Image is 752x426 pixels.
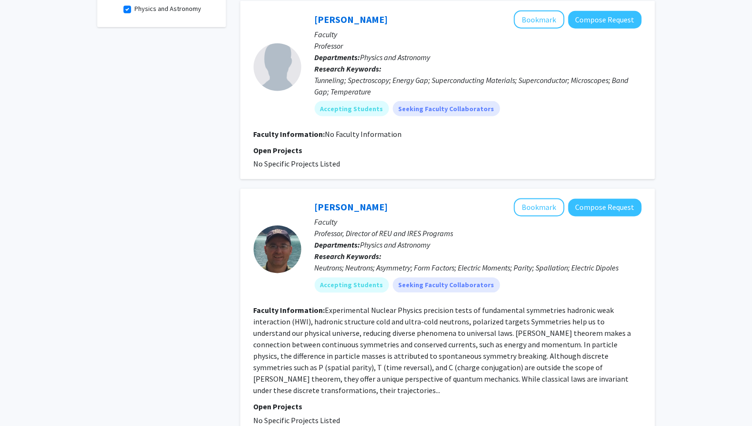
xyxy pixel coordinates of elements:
label: Physics and Astronomy [135,4,202,14]
fg-read-more: Experimental Nuclear Physics precision tests of fundamental symmetries hadronic weak interaction ... [254,306,631,395]
p: Open Projects [254,401,642,413]
button: Add Kwokwai Ng to Bookmarks [514,10,565,29]
span: No Specific Projects Listed [254,159,340,169]
mat-chip: Seeking Faculty Collaborators [393,278,500,293]
button: Compose Request to Christopher Crawford [568,199,642,217]
b: Research Keywords: [315,252,382,261]
div: Neutrons; Neutrons; Asymmetry; Form Factors; Electric Moments; Parity; Spallation; Electric Dipoles [315,262,642,274]
a: [PERSON_NAME] [315,201,388,213]
span: Physics and Astronomy [361,240,431,250]
button: Add Christopher Crawford to Bookmarks [514,198,565,217]
b: Research Keywords: [315,64,382,73]
b: Departments: [315,240,361,250]
div: Tunneling; Spectroscopy; Energy Gap; Superconducting Materials; Superconductor; Microscopes; Band... [315,74,642,97]
p: Open Projects [254,145,642,156]
b: Faculty Information: [254,306,325,315]
span: No Specific Projects Listed [254,416,340,426]
p: Professor, Director of REU and IRES Programs [315,228,642,239]
iframe: Chat [7,383,41,419]
button: Compose Request to Kwokwai Ng [568,11,642,29]
mat-chip: Accepting Students [315,101,389,116]
mat-chip: Seeking Faculty Collaborators [393,101,500,116]
a: [PERSON_NAME] [315,13,388,25]
b: Faculty Information: [254,129,325,139]
p: Professor [315,40,642,52]
mat-chip: Accepting Students [315,278,389,293]
p: Faculty [315,29,642,40]
span: Physics and Astronomy [361,52,431,62]
p: Faculty [315,217,642,228]
b: Departments: [315,52,361,62]
span: No Faculty Information [325,129,402,139]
